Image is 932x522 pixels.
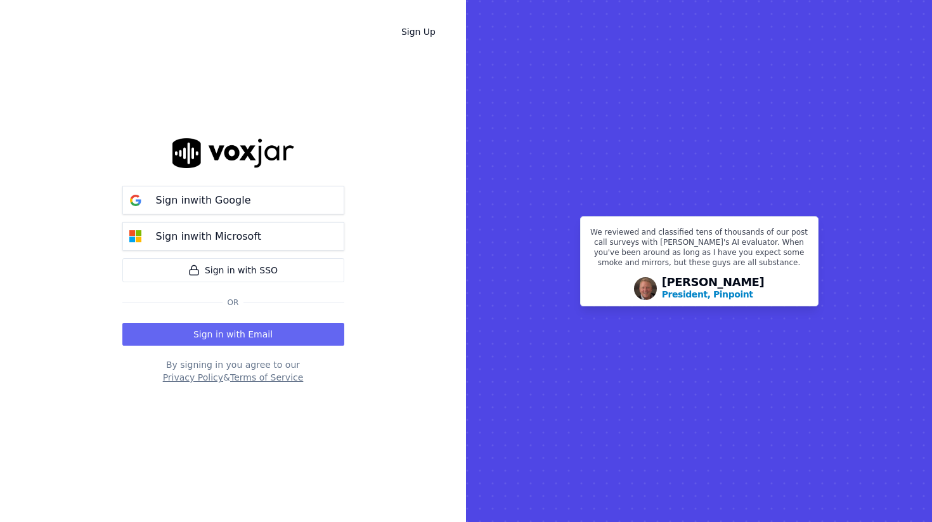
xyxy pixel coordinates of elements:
[122,258,344,282] a: Sign in with SSO
[391,20,446,43] a: Sign Up
[163,371,223,384] button: Privacy Policy
[156,229,261,244] p: Sign in with Microsoft
[223,297,244,308] span: Or
[123,224,148,249] img: microsoft Sign in button
[122,323,344,346] button: Sign in with Email
[662,288,753,301] p: President, Pinpoint
[123,188,148,213] img: google Sign in button
[230,371,303,384] button: Terms of Service
[122,186,344,214] button: Sign inwith Google
[662,277,765,301] div: [PERSON_NAME]
[172,138,294,168] img: logo
[634,277,657,300] img: Avatar
[122,222,344,251] button: Sign inwith Microsoft
[156,193,251,208] p: Sign in with Google
[122,358,344,384] div: By signing in you agree to our &
[588,227,810,273] p: We reviewed and classified tens of thousands of our post call surveys with [PERSON_NAME]'s AI eva...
